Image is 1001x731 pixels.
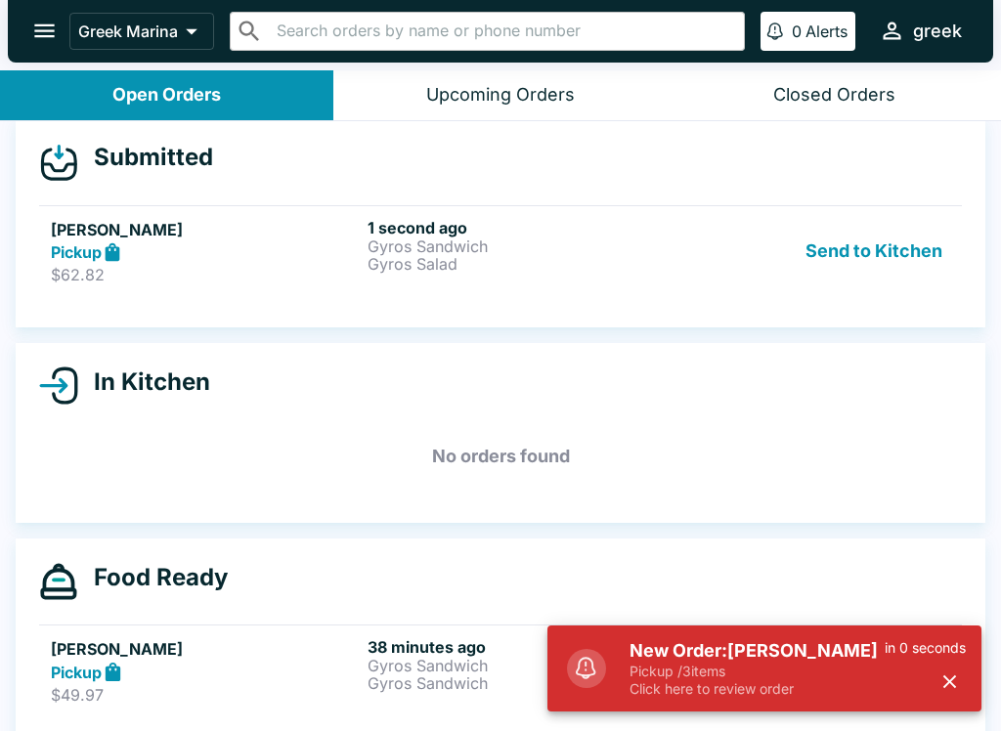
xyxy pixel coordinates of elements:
h6: 38 minutes ago [368,637,676,657]
p: Gyros Sandwich [368,237,676,255]
div: Open Orders [112,84,221,107]
p: $62.82 [51,265,360,284]
button: Send to Kitchen [798,218,950,285]
p: Gyros Sandwich [368,674,676,692]
div: Upcoming Orders [426,84,575,107]
div: greek [913,20,962,43]
h5: [PERSON_NAME] [51,637,360,661]
p: Pickup / 3 items [630,663,885,680]
h6: 1 second ago [368,218,676,237]
p: Gyros Salad [368,255,676,273]
strong: Pickup [51,242,102,262]
h5: No orders found [39,421,962,492]
h4: Submitted [78,143,213,172]
p: 0 [792,21,802,41]
button: open drawer [20,6,69,56]
a: [PERSON_NAME]Pickup$49.9738 minutes agoGyros SandwichGyros SandwichComplete Order [39,624,962,716]
h5: New Order: [PERSON_NAME] [630,639,885,663]
h5: [PERSON_NAME] [51,218,360,241]
p: $49.97 [51,685,360,705]
div: Closed Orders [773,84,895,107]
p: Alerts [805,21,848,41]
p: Greek Marina [78,21,178,41]
h4: Food Ready [78,563,228,592]
p: Click here to review order [630,680,885,698]
p: Gyros Sandwich [368,657,676,674]
h4: In Kitchen [78,367,210,397]
a: [PERSON_NAME]Pickup$62.821 second agoGyros SandwichGyros SaladSend to Kitchen [39,205,962,297]
button: Greek Marina [69,13,214,50]
input: Search orders by name or phone number [271,18,736,45]
p: in 0 seconds [885,639,966,657]
strong: Pickup [51,663,102,682]
button: greek [871,10,970,52]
